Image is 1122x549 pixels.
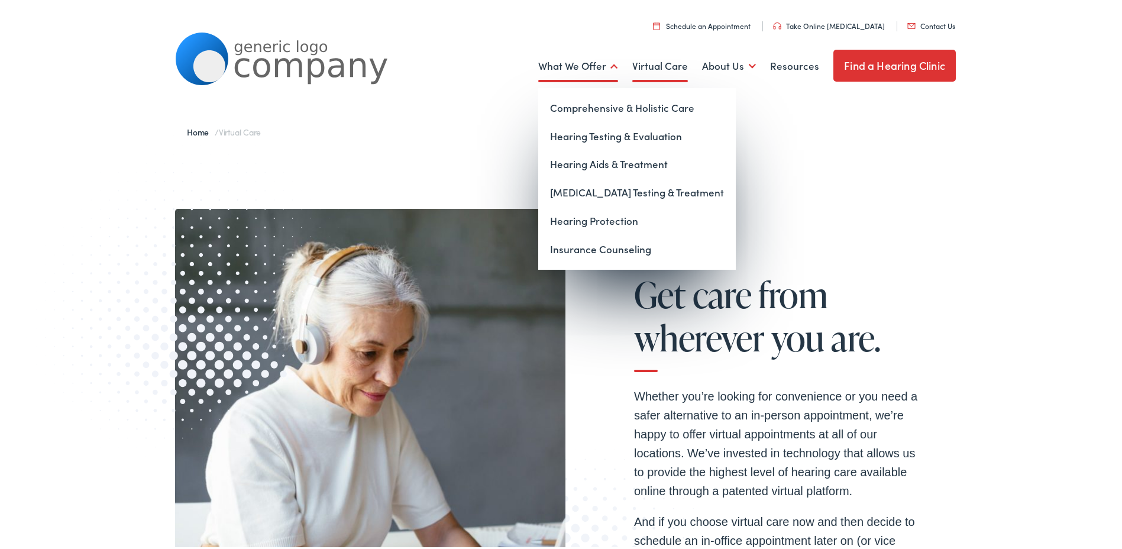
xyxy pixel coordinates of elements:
a: Hearing Aids & Treatment [538,148,736,176]
span: are. [831,316,881,355]
a: Comprehensive & Holistic Care [538,92,736,120]
a: Hearing Testing & Evaluation [538,120,736,148]
a: Virtual Care [632,42,688,86]
a: What We Offer [538,42,618,86]
p: Whether you’re looking for convenience or you need a safer alternative to an in-person appointmen... [634,385,918,498]
img: utility icon [653,20,660,27]
img: utility icon [907,21,916,27]
a: Home [187,124,215,135]
a: Contact Us [907,18,955,28]
a: Schedule an Appointment [653,18,751,28]
span: care [693,273,752,312]
a: Insurance Counseling [538,233,736,261]
span: / [187,124,261,135]
img: Graphic image with a halftone pattern, contributing to the site's visual design. [27,133,339,454]
a: Hearing Protection [538,205,736,233]
span: Virtual Care [219,124,261,135]
span: wherever [634,316,764,355]
a: Take Online [MEDICAL_DATA] [773,18,885,28]
span: you [771,316,824,355]
a: [MEDICAL_DATA] Testing & Treatment [538,176,736,205]
span: from [758,273,828,312]
a: About Us [702,42,756,86]
span: Get [634,273,686,312]
img: utility icon [773,20,781,27]
a: Find a Hearing Clinic [833,47,956,79]
a: Resources [770,42,819,86]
